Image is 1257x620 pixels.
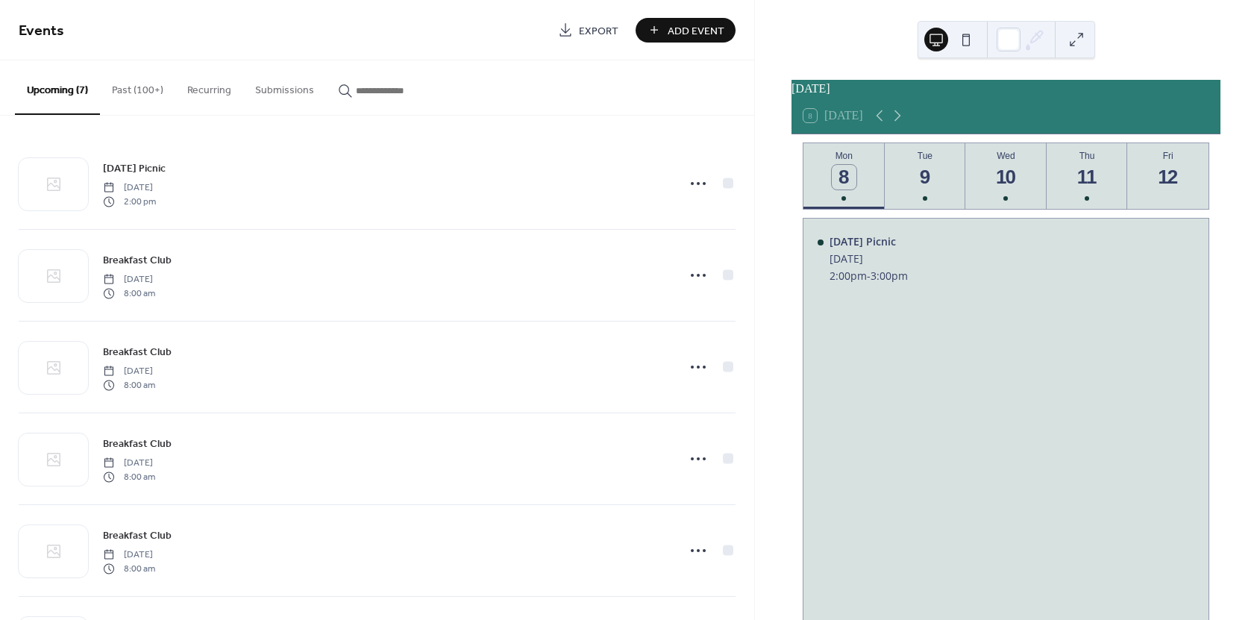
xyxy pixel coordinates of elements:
[103,343,172,360] a: Breakfast Club
[103,253,172,269] span: Breakfast Club
[103,528,172,544] span: Breakfast Club
[19,16,64,46] span: Events
[994,165,1018,190] div: 10
[103,435,172,452] a: Breakfast Club
[103,378,155,392] span: 8:00 am
[579,23,618,39] span: Export
[636,18,736,43] button: Add Event
[1132,151,1204,161] div: Fri
[103,273,155,286] span: [DATE]
[913,165,938,190] div: 9
[103,195,156,208] span: 2:00 pm
[103,527,172,544] a: Breakfast Club
[103,365,155,378] span: [DATE]
[103,181,156,195] span: [DATE]
[103,345,172,360] span: Breakfast Club
[103,470,155,483] span: 8:00 am
[1051,151,1123,161] div: Thu
[103,160,166,177] a: [DATE] Picnic
[1127,143,1209,209] button: Fri12
[970,151,1042,161] div: Wed
[100,60,175,113] button: Past (100+)
[15,60,100,115] button: Upcoming (7)
[871,269,908,283] span: 3:00pm
[1075,165,1100,190] div: 11
[791,80,1220,98] div: [DATE]
[885,143,966,209] button: Tue9
[103,562,155,575] span: 8:00 am
[668,23,724,39] span: Add Event
[103,436,172,452] span: Breakfast Club
[965,143,1047,209] button: Wed10
[547,18,630,43] a: Export
[808,151,880,161] div: Mon
[103,251,172,269] a: Breakfast Club
[889,151,962,161] div: Tue
[830,269,867,283] span: 2:00pm
[832,165,856,190] div: 8
[1156,165,1180,190] div: 12
[103,457,155,470] span: [DATE]
[103,161,166,177] span: [DATE] Picnic
[830,251,908,266] div: [DATE]
[830,234,908,248] div: [DATE] Picnic
[1047,143,1128,209] button: Thu11
[175,60,243,113] button: Recurring
[243,60,326,113] button: Submissions
[103,548,155,562] span: [DATE]
[803,143,885,209] button: Mon8
[867,269,871,283] span: -
[103,286,155,300] span: 8:00 am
